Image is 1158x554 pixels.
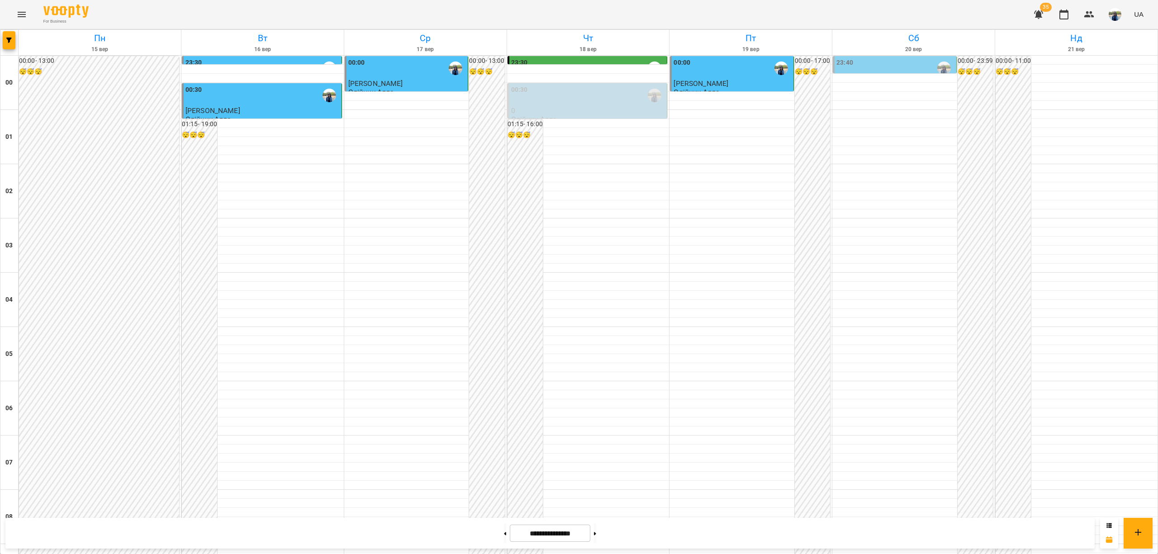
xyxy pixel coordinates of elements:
p: Олійник Алла [511,115,557,123]
img: Voopty Logo [43,5,89,18]
h6: 😴😴😴 [182,130,217,140]
img: Олійник Алла [323,62,336,75]
span: [PERSON_NAME] [348,79,403,88]
img: Олійник Алла [449,62,462,75]
p: Олійник Алла [674,88,720,96]
h6: 16 вер [183,45,342,54]
img: Олійник Алла [648,89,661,102]
h6: Пн [20,31,180,45]
label: 23:30 [185,58,202,68]
h6: 06 [5,403,13,413]
label: 23:40 [836,58,853,68]
h6: 00:00 - 13:00 [19,56,179,66]
label: 00:30 [185,85,202,95]
h6: 02 [5,186,13,196]
h6: 😴😴😴 [508,130,543,140]
span: UA [1134,9,1144,19]
h6: 01:15 - 16:00 [508,119,543,129]
h6: 03 [5,241,13,251]
h6: Пт [671,31,831,45]
p: 0 [511,107,665,114]
h6: 😴😴😴 [996,67,1031,77]
img: Олійник Алла [323,89,336,102]
h6: 18 вер [508,45,668,54]
span: [PERSON_NAME] [674,79,728,88]
label: 00:00 [674,58,690,68]
h6: 05 [5,349,13,359]
span: 35 [1040,3,1052,12]
h6: 07 [5,458,13,468]
h6: 01:15 - 19:00 [182,119,217,129]
img: 79bf113477beb734b35379532aeced2e.jpg [1109,8,1121,21]
h6: Ср [346,31,505,45]
h6: 00:00 - 13:00 [469,56,504,66]
h6: Сб [834,31,993,45]
h6: Нд [997,31,1156,45]
h6: 01 [5,132,13,142]
img: Олійник Алла [648,62,661,75]
h6: 19 вер [671,45,831,54]
h6: 04 [5,295,13,305]
label: 23:30 [511,58,528,68]
h6: 😴😴😴 [19,67,179,77]
label: 00:00 [348,58,365,68]
h6: 00 [5,78,13,88]
h6: 😴😴😴 [795,67,830,77]
h6: Вт [183,31,342,45]
img: Олійник Алла [774,62,788,75]
h6: 00:00 - 17:00 [795,56,830,66]
h6: 😴😴😴 [958,67,993,77]
h6: 15 вер [20,45,180,54]
h6: 20 вер [834,45,993,54]
button: UA [1130,6,1147,23]
h6: 08 [5,512,13,522]
h6: 😴😴😴 [469,67,504,77]
span: For Business [43,19,89,24]
h6: 21 вер [997,45,1156,54]
p: Олійник Алла [185,115,232,123]
button: Menu [11,4,33,25]
img: Олійник Алла [937,62,951,75]
p: Олійник Алла [348,88,394,96]
h6: 00:00 - 11:00 [996,56,1031,66]
label: 00:30 [511,85,528,95]
span: [PERSON_NAME] [185,106,240,115]
h6: 00:00 - 23:59 [958,56,993,66]
h6: 17 вер [346,45,505,54]
h6: Чт [508,31,668,45]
